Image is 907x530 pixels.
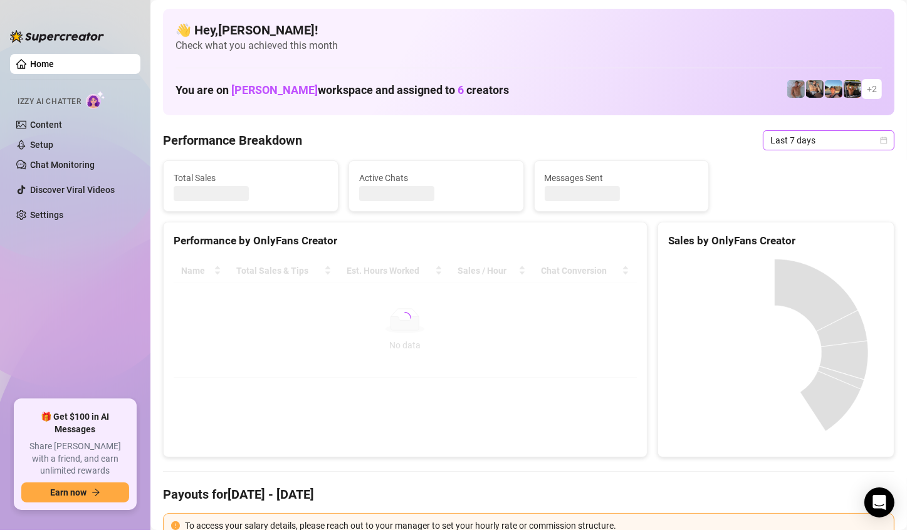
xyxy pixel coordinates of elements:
[174,171,328,185] span: Total Sales
[30,185,115,195] a: Discover Viral Videos
[867,82,877,96] span: + 2
[21,440,129,477] span: Share [PERSON_NAME] with a friend, and earn unlimited rewards
[176,39,882,53] span: Check what you achieved this month
[18,96,81,108] span: Izzy AI Chatter
[171,521,180,530] span: exclamation-circle
[231,83,318,96] span: [PERSON_NAME]
[86,91,105,109] img: AI Chatter
[668,232,884,249] div: Sales by OnlyFans Creator
[844,80,861,98] img: Nathan
[50,487,87,497] span: Earn now
[30,210,63,220] a: Settings
[176,83,509,97] h1: You are on workspace and assigned to creators
[30,59,54,69] a: Home
[880,137,888,144] span: calendar
[864,487,894,517] div: Open Intercom Messenger
[825,80,842,98] img: Zach
[787,80,805,98] img: Joey
[21,411,129,435] span: 🎁 Get $100 in AI Messages
[163,486,894,503] h4: Payouts for [DATE] - [DATE]
[163,132,302,149] h4: Performance Breakdown
[545,171,699,185] span: Messages Sent
[359,171,513,185] span: Active Chats
[458,83,464,96] span: 6
[806,80,824,98] img: George
[174,232,637,249] div: Performance by OnlyFans Creator
[30,160,95,170] a: Chat Monitoring
[30,120,62,130] a: Content
[770,131,887,150] span: Last 7 days
[176,21,882,39] h4: 👋 Hey, [PERSON_NAME] !
[30,140,53,150] a: Setup
[21,482,129,502] button: Earn nowarrow-right
[92,488,100,497] span: arrow-right
[10,30,104,43] img: logo-BBDzfeDw.svg
[399,312,411,325] span: loading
